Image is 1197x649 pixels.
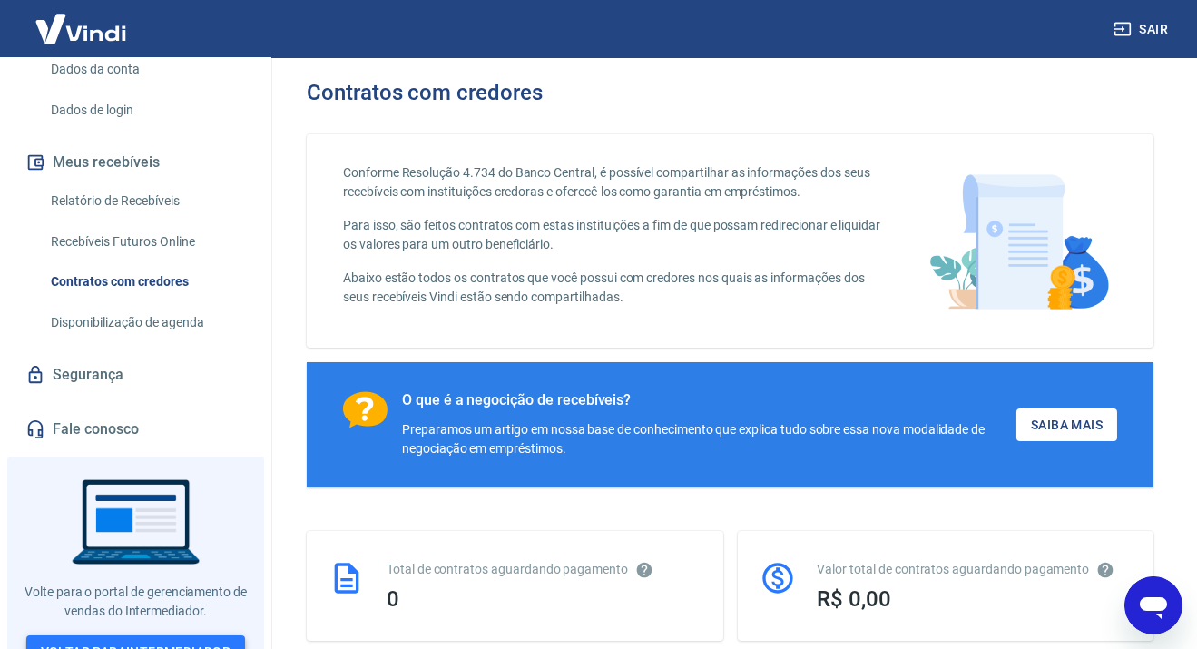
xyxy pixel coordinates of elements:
[387,586,702,612] div: 0
[44,92,250,129] a: Dados de login
[402,391,1016,409] div: O que é a negocição de recebíveis?
[387,560,702,579] div: Total de contratos aguardando pagamento
[22,1,140,56] img: Vindi
[1096,561,1114,579] svg: O valor comprometido não se refere a pagamentos pendentes na Vindi e sim como garantia a outras i...
[343,163,885,202] p: Conforme Resolução 4.734 do Banco Central, é possível compartilhar as informações dos seus recebí...
[818,586,892,612] span: R$ 0,00
[635,561,653,579] svg: Esses contratos não se referem à Vindi, mas sim a outras instituições.
[44,223,250,261] a: Recebíveis Futuros Online
[402,420,1016,458] div: Preparamos um artigo em nossa base de conhecimento que explica tudo sobre essa nova modalidade de...
[1016,408,1117,442] a: Saiba Mais
[818,560,1133,579] div: Valor total de contratos aguardando pagamento
[44,263,250,300] a: Contratos com credores
[44,304,250,341] a: Disponibilização de agenda
[307,80,543,105] h3: Contratos com credores
[44,51,250,88] a: Dados da conta
[44,182,250,220] a: Relatório de Recebíveis
[22,355,250,395] a: Segurança
[1124,576,1182,634] iframe: Botão para abrir a janela de mensagens
[920,163,1117,319] img: main-image.9f1869c469d712ad33ce.png
[343,269,885,307] p: Abaixo estão todos os contratos que você possui com credores nos quais as informações dos seus re...
[343,391,388,428] img: Ícone com um ponto de interrogação.
[22,409,250,449] a: Fale conosco
[1110,13,1175,46] button: Sair
[343,216,885,254] p: Para isso, são feitos contratos com estas instituições a fim de que possam redirecionar e liquida...
[22,143,250,182] button: Meus recebíveis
